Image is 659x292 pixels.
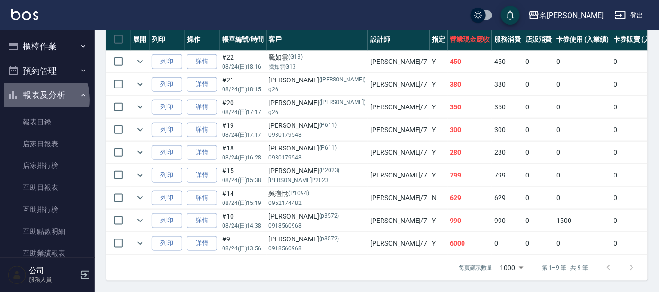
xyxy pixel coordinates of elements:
div: [PERSON_NAME] [269,234,366,244]
div: [PERSON_NAME] [269,166,366,176]
td: 450 [448,51,492,73]
td: N [430,187,448,209]
p: 0918560968 [269,221,366,230]
td: Y [430,210,448,232]
p: 08/24 (日) 16:28 [222,153,264,162]
td: 0 [492,232,523,255]
a: 詳情 [187,213,217,228]
td: [PERSON_NAME] /7 [368,51,429,73]
td: Y [430,232,448,255]
a: 互助業績報表 [4,242,91,264]
td: 0 [554,187,612,209]
th: 服務消費 [492,28,523,51]
button: expand row [133,191,147,205]
p: 08/24 (日) 17:17 [222,108,264,116]
td: 380 [448,73,492,96]
th: 指定 [430,28,448,51]
button: 櫃檯作業 [4,34,91,59]
th: 操作 [185,28,220,51]
td: [PERSON_NAME] /7 [368,142,429,164]
button: expand row [133,168,147,182]
td: Y [430,164,448,186]
button: 名[PERSON_NAME] [525,6,607,25]
p: ([PERSON_NAME]) [319,75,365,85]
div: [PERSON_NAME] [269,212,366,221]
td: 990 [492,210,523,232]
a: 店家日報表 [4,133,91,155]
td: 0 [523,73,554,96]
a: 詳情 [187,100,217,115]
td: 450 [492,51,523,73]
p: 08/24 (日) 18:15 [222,85,264,94]
th: 客戶 [267,28,368,51]
td: [PERSON_NAME] /7 [368,187,429,209]
a: 詳情 [187,236,217,251]
td: 0 [554,96,612,118]
td: [PERSON_NAME] /7 [368,96,429,118]
p: 08/24 (日) 18:16 [222,62,264,71]
td: 350 [448,96,492,118]
div: [PERSON_NAME] [269,75,366,85]
div: 1000 [497,255,527,281]
button: 登出 [611,7,648,24]
button: 列印 [152,168,182,183]
td: #22 [220,51,267,73]
div: [PERSON_NAME] [269,143,366,153]
td: #14 [220,187,267,209]
p: (p3572) [319,212,339,221]
td: 990 [448,210,492,232]
td: 629 [492,187,523,209]
p: [PERSON_NAME]P2023 [269,176,366,185]
td: Y [430,51,448,73]
th: 卡券使用 (入業績) [554,28,612,51]
p: (P1094) [289,189,310,199]
td: #18 [220,142,267,164]
p: 騰如雲G13 [269,62,366,71]
td: 6000 [448,232,492,255]
a: 報表目錄 [4,111,91,133]
a: 詳情 [187,168,217,183]
td: 0 [523,187,554,209]
th: 帳單編號/時間 [220,28,267,51]
a: 互助日報表 [4,177,91,198]
td: Y [430,142,448,164]
p: 08/24 (日) 17:17 [222,131,264,139]
a: 店家排行榜 [4,155,91,177]
a: 互助點數明細 [4,221,91,242]
th: 展開 [131,28,150,51]
td: [PERSON_NAME] /7 [368,119,429,141]
div: 名[PERSON_NAME] [540,9,604,21]
td: 300 [492,119,523,141]
img: Person [8,265,27,284]
td: [PERSON_NAME] /7 [368,210,429,232]
td: 380 [492,73,523,96]
td: Y [430,119,448,141]
p: (p3572) [319,234,339,244]
button: 報表及分析 [4,83,91,107]
a: 詳情 [187,145,217,160]
a: 詳情 [187,191,217,205]
button: 列印 [152,236,182,251]
button: 列印 [152,145,182,160]
th: 店販消費 [523,28,554,51]
a: 詳情 [187,54,217,69]
p: g26 [269,108,366,116]
p: 每頁顯示數量 [459,264,493,272]
td: #9 [220,232,267,255]
p: 0930179548 [269,131,366,139]
td: Y [430,96,448,118]
td: 0 [523,164,554,186]
td: 0 [523,142,554,164]
div: 吳瑄悅 [269,189,366,199]
td: Y [430,73,448,96]
td: 0 [523,51,554,73]
button: expand row [133,213,147,228]
a: 詳情 [187,123,217,137]
p: 0952174482 [269,199,366,207]
th: 營業現金應收 [448,28,492,51]
td: 0 [554,142,612,164]
td: 280 [492,142,523,164]
p: (P611) [319,143,337,153]
td: 799 [492,164,523,186]
p: (G13) [289,53,303,62]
